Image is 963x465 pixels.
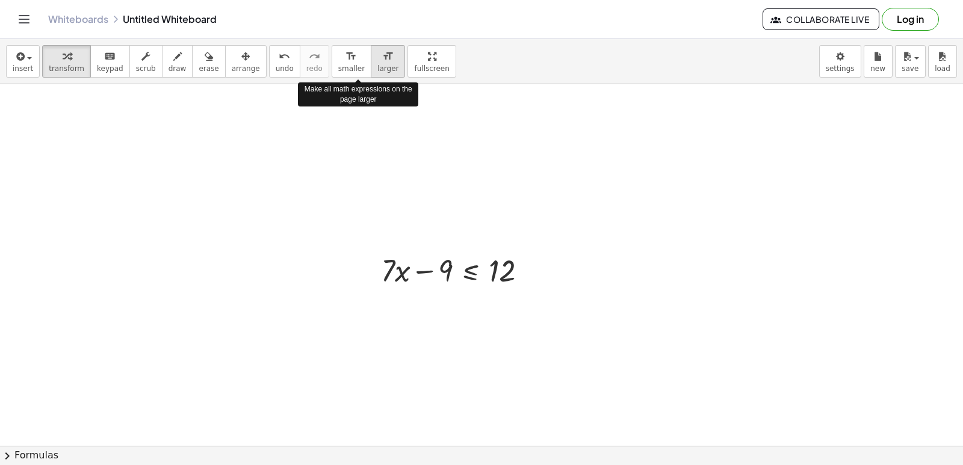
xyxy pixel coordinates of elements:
[169,64,187,73] span: draw
[773,14,869,25] span: Collaborate Live
[338,64,365,73] span: smaller
[97,64,123,73] span: keypad
[377,64,398,73] span: larger
[935,64,950,73] span: load
[763,8,879,30] button: Collaborate Live
[199,64,218,73] span: erase
[345,49,357,64] i: format_size
[306,64,323,73] span: redo
[13,64,33,73] span: insert
[269,45,300,78] button: undoundo
[870,64,885,73] span: new
[371,45,405,78] button: format_sizelarger
[407,45,456,78] button: fullscreen
[826,64,855,73] span: settings
[864,45,893,78] button: new
[162,45,193,78] button: draw
[104,49,116,64] i: keyboard
[90,45,130,78] button: keyboardkeypad
[49,64,84,73] span: transform
[332,45,371,78] button: format_sizesmaller
[48,13,108,25] a: Whiteboards
[129,45,163,78] button: scrub
[895,45,926,78] button: save
[232,64,260,73] span: arrange
[414,64,449,73] span: fullscreen
[276,64,294,73] span: undo
[6,45,40,78] button: insert
[192,45,225,78] button: erase
[819,45,861,78] button: settings
[382,49,394,64] i: format_size
[298,82,418,106] div: Make all math expressions on the page larger
[42,45,91,78] button: transform
[882,8,939,31] button: Log in
[300,45,329,78] button: redoredo
[902,64,918,73] span: save
[14,10,34,29] button: Toggle navigation
[225,45,267,78] button: arrange
[309,49,320,64] i: redo
[279,49,290,64] i: undo
[928,45,957,78] button: load
[136,64,156,73] span: scrub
